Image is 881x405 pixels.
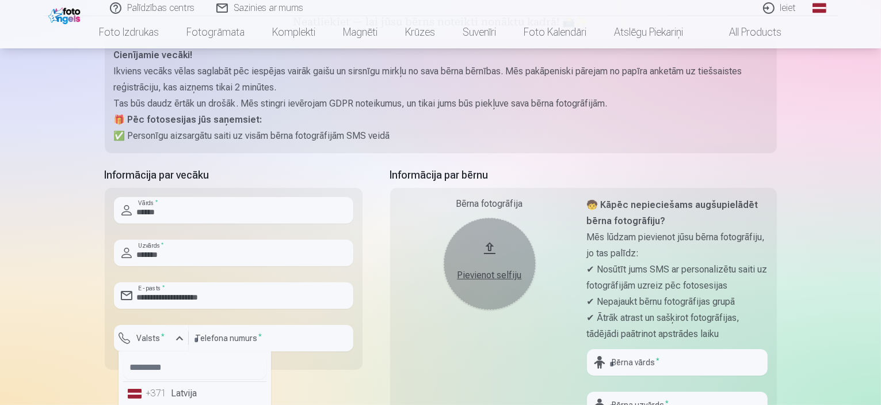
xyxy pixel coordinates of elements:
[259,16,330,48] a: Komplekti
[455,268,524,282] div: Pievienot selfiju
[510,16,601,48] a: Foto kalendāri
[587,294,768,310] p: ✔ Nepajaukt bērnu fotogrāfijas grupā
[114,128,768,144] p: ✅ Personīgu aizsargātu saiti uz visām bērna fotogrāfijām SMS veidā
[449,16,510,48] a: Suvenīri
[114,96,768,112] p: Tas būs daudz ērtāk un drošāk. Mēs stingri ievērojam GDPR noteikumus, un tikai jums būs piekļuve ...
[123,382,266,405] li: Latvija
[132,332,170,344] label: Valsts
[173,16,259,48] a: Fotogrāmata
[86,16,173,48] a: Foto izdrukas
[146,387,169,400] div: +371
[390,167,777,183] h5: Informācija par bērnu
[114,50,193,60] strong: Cienījamie vecāki!
[587,310,768,342] p: ✔ Ātrāk atrast un sašķirot fotogrāfijas, tādējādi paātrinot apstrādes laiku
[399,197,580,211] div: Bērna fotogrāfija
[444,218,536,310] button: Pievienot selfiju
[48,5,83,24] img: /fa1
[114,325,189,351] button: Valsts*
[587,262,768,294] p: ✔ Nosūtīt jums SMS ar personalizētu saiti uz fotogrāfijām uzreiz pēc fotosesijas
[587,199,758,226] strong: 🧒 Kāpēc nepieciešams augšupielādēt bērna fotogrāfiju?
[587,229,768,262] p: Mēs lūdzam pievienot jūsu bērna fotogrāfiju, jo tas palīdz:
[601,16,697,48] a: Atslēgu piekariņi
[114,114,262,125] strong: 🎁 Pēc fotosesijas jūs saņemsiet:
[105,167,363,183] h5: Informācija par vecāku
[114,63,768,96] p: Ikviens vecāks vēlas saglabāt pēc iespējas vairāk gaišu un sirsnīgu mirkļu no sava bērna bērnības...
[392,16,449,48] a: Krūzes
[330,16,392,48] a: Magnēti
[697,16,796,48] a: All products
